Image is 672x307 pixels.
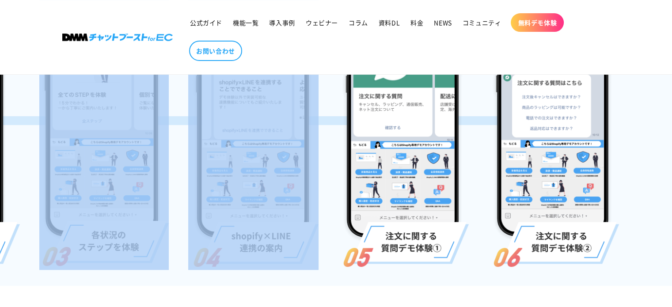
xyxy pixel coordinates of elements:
a: コラム [343,13,373,32]
span: 無料デモ体験 [518,19,557,27]
img: 株式会社DMM Boost [62,34,173,41]
a: コミュニティ [457,13,507,32]
span: 料金 [410,19,423,27]
a: 資料DL [373,13,405,32]
a: 導入事例 [264,13,300,32]
a: 無料デモ体験 [511,13,564,32]
a: 機能一覧 [228,13,264,32]
span: 資料DL [379,19,400,27]
a: お問い合わせ [189,41,242,61]
span: お問い合わせ [196,47,235,55]
span: コミュニティ [463,19,501,27]
span: 公式ガイド [190,19,222,27]
span: ウェビナー [306,19,338,27]
span: NEWS [434,19,452,27]
a: NEWS [429,13,457,32]
a: ウェビナー [300,13,343,32]
a: 公式ガイド [185,13,228,32]
span: コラム [349,19,368,27]
span: 導入事例 [269,19,295,27]
a: 料金 [405,13,429,32]
span: 機能一覧 [233,19,258,27]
